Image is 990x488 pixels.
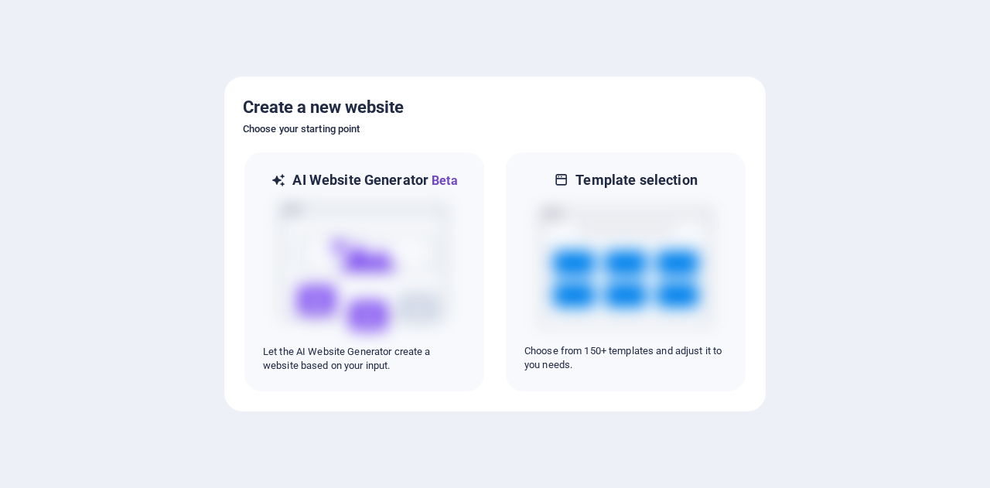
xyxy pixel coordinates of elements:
[279,190,449,345] img: ai
[292,171,457,190] h6: AI Website Generator
[575,171,697,189] h6: Template selection
[524,344,727,372] p: Choose from 150+ templates and adjust it to you needs.
[263,345,466,373] p: Let the AI Website Generator create a website based on your input.
[243,95,747,120] h5: Create a new website
[243,120,747,138] h6: Choose your starting point
[504,151,747,393] div: Template selectionChoose from 150+ templates and adjust it to you needs.
[428,173,458,188] span: Beta
[243,151,486,393] div: AI Website GeneratorBetaaiLet the AI Website Generator create a website based on your input.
